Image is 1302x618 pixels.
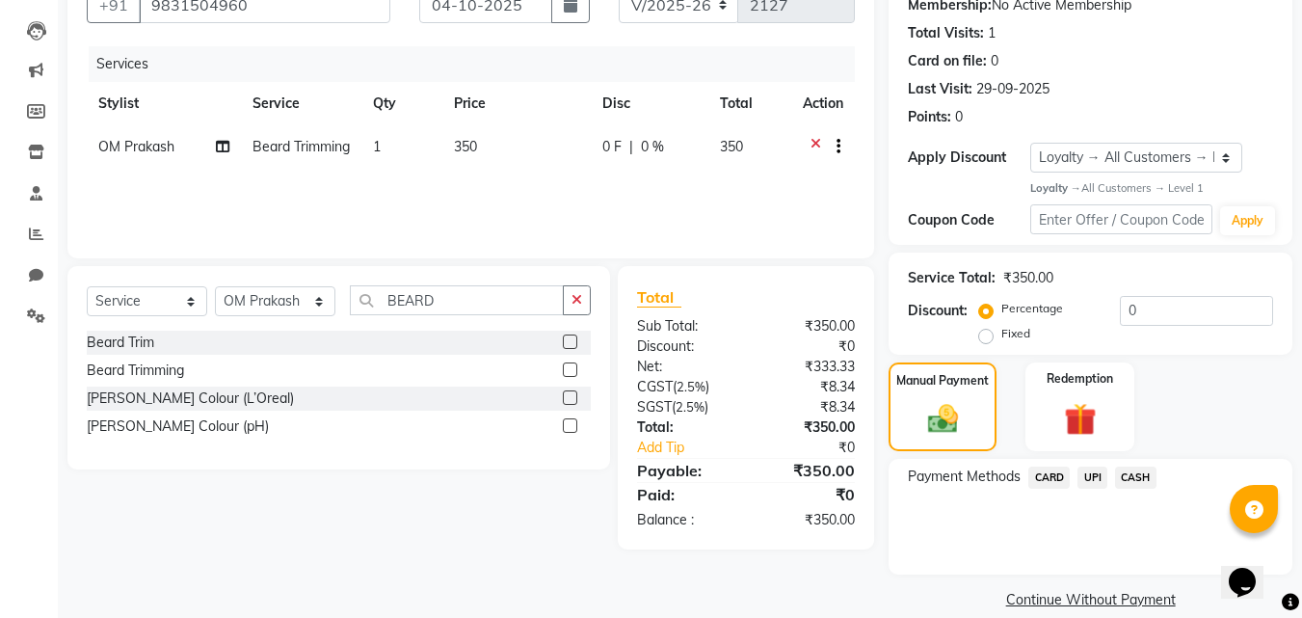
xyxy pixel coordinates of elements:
[918,401,968,436] img: _cash.svg
[976,79,1050,99] div: 29-09-2025
[623,459,746,482] div: Payable:
[908,210,1029,230] div: Coupon Code
[1054,399,1106,439] img: _gift.svg
[746,459,869,482] div: ₹350.00
[1220,206,1275,235] button: Apply
[89,46,869,82] div: Services
[896,372,989,390] label: Manual Payment
[676,399,704,415] span: 2.5%
[637,378,673,395] span: CGST
[1077,467,1107,489] span: UPI
[746,336,869,357] div: ₹0
[252,138,350,155] span: Beard Trimming
[623,483,746,506] div: Paid:
[1030,204,1212,234] input: Enter Offer / Coupon Code
[623,417,746,438] div: Total:
[677,379,705,394] span: 2.5%
[767,438,870,458] div: ₹0
[87,361,184,381] div: Beard Trimming
[892,590,1289,610] a: Continue Without Payment
[908,301,968,321] div: Discount:
[746,397,869,417] div: ₹8.34
[908,107,951,127] div: Points:
[1115,467,1156,489] span: CASH
[1028,467,1070,489] span: CARD
[955,107,963,127] div: 0
[87,389,294,409] div: [PERSON_NAME] Colour (L’Oreal)
[641,137,664,157] span: 0 %
[908,23,984,43] div: Total Visits:
[623,316,746,336] div: Sub Total:
[746,510,869,530] div: ₹350.00
[746,417,869,438] div: ₹350.00
[1003,268,1053,288] div: ₹350.00
[908,268,996,288] div: Service Total:
[746,357,869,377] div: ₹333.33
[1001,300,1063,317] label: Percentage
[908,51,987,71] div: Card on file:
[623,438,766,458] a: Add Tip
[746,483,869,506] div: ₹0
[623,377,746,397] div: ( )
[442,82,591,125] th: Price
[637,287,681,308] span: Total
[908,79,972,99] div: Last Visit:
[98,138,174,155] span: OM Prakash
[623,357,746,377] div: Net:
[373,138,381,155] span: 1
[708,82,792,125] th: Total
[791,82,855,125] th: Action
[1047,370,1113,388] label: Redemption
[350,285,564,315] input: Search or Scan
[87,416,269,437] div: [PERSON_NAME] Colour (pH)
[623,397,746,417] div: ( )
[720,138,743,155] span: 350
[629,137,633,157] span: |
[637,398,672,416] span: SGST
[908,467,1021,487] span: Payment Methods
[1221,541,1283,599] iframe: chat widget
[361,82,441,125] th: Qty
[908,148,1029,168] div: Apply Discount
[241,82,361,125] th: Service
[1001,325,1030,342] label: Fixed
[87,333,154,353] div: Beard Trim
[746,377,869,397] div: ₹8.34
[988,23,996,43] div: 1
[746,316,869,336] div: ₹350.00
[991,51,998,71] div: 0
[591,82,708,125] th: Disc
[623,510,746,530] div: Balance :
[454,138,477,155] span: 350
[623,336,746,357] div: Discount:
[1030,180,1273,197] div: All Customers → Level 1
[602,137,622,157] span: 0 F
[87,82,241,125] th: Stylist
[1030,181,1081,195] strong: Loyalty →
